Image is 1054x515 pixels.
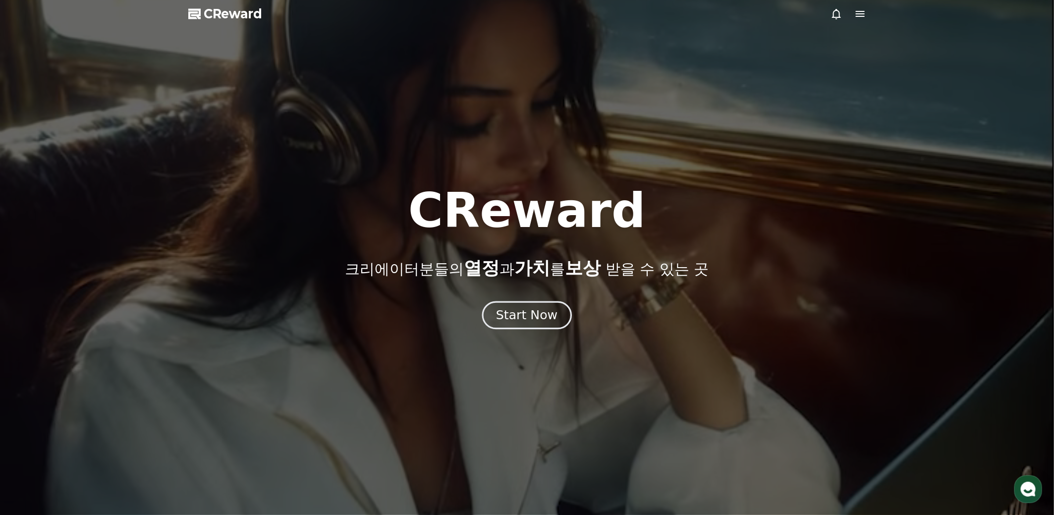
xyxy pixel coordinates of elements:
[128,314,190,339] a: 설정
[188,6,263,22] a: CReward
[408,187,646,234] h1: CReward
[153,329,165,337] span: 설정
[496,307,557,324] div: Start Now
[345,258,709,278] p: 크리에이터분들의 과 를 받을 수 있는 곳
[565,258,601,278] span: 보상
[31,329,37,337] span: 홈
[65,314,128,339] a: 대화
[484,312,570,321] a: Start Now
[91,330,103,338] span: 대화
[464,258,499,278] span: 열정
[482,301,572,329] button: Start Now
[204,6,263,22] span: CReward
[514,258,550,278] span: 가치
[3,314,65,339] a: 홈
